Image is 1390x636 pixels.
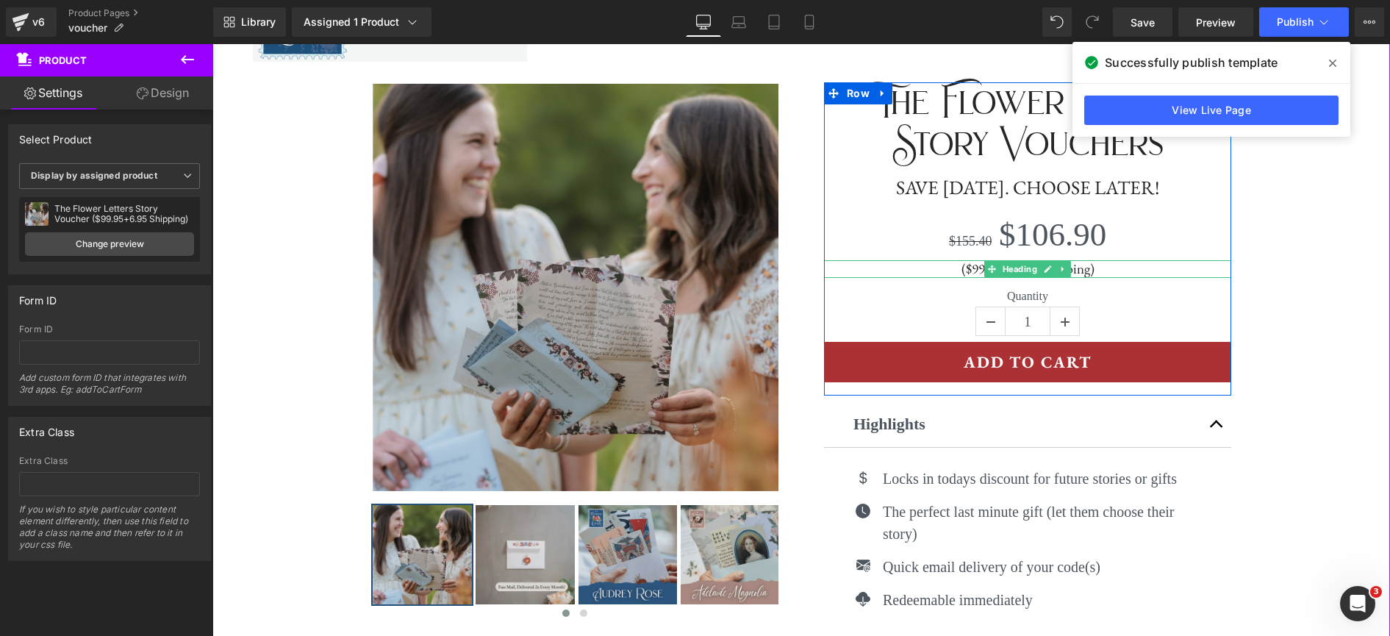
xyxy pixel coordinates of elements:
[645,591,986,635] div: To enrich screen reader interactions, please activate Accessibility in Grammarly extension settings
[612,298,1019,338] button: Add To Cart
[661,38,680,60] a: Expand / Collapse
[1131,15,1155,30] span: Save
[468,461,567,560] img: The Flower Letters Story Voucher ($99.95+6.95 Shipping)
[19,125,93,146] div: Select Product
[19,372,200,405] div: Add custom form ID that integrates with 3rd apps. Eg: addToCartForm
[1105,54,1278,71] span: Successfully publish template
[19,324,200,335] div: Form ID
[737,190,780,204] span: $155.40
[1355,7,1384,37] button: More
[645,591,986,635] p: Codes will be delivered within 1 business day. Weekend purchases will be delivered by [DATE].
[1084,96,1339,125] a: View Live Page
[39,54,87,66] span: Product
[1340,586,1375,621] iframe: Intercom live chat
[68,22,107,34] span: voucher
[612,79,1019,121] p: Story Vouchers
[6,7,57,37] a: v6
[1370,586,1382,598] span: 3
[686,7,721,37] a: Desktop
[1277,16,1314,28] span: Publish
[213,7,286,37] a: New Library
[641,371,713,389] strong: Highlights
[19,456,200,466] div: Extra Class
[1196,15,1236,30] span: Preview
[631,38,661,60] span: Row
[721,7,756,37] a: Laptop
[670,545,997,567] p: Redeemable immediately
[19,418,74,438] div: Extra Class
[29,12,48,32] div: v6
[25,202,49,226] img: pImage
[1078,7,1107,37] button: Redo
[792,7,827,37] a: Mobile
[787,172,894,209] span: $106.90
[54,204,194,224] div: The Flower Letters Story Voucher ($99.95+6.95 Shipping)
[68,7,213,19] a: Product Pages
[670,424,997,446] p: Locks in todays discount for future stories or gifts
[212,44,1390,636] iframe: To enrich screen reader interactions, please activate Accessibility in Grammarly extension settings
[110,76,216,110] a: Design
[25,232,194,256] a: Change preview
[19,504,200,560] div: If you wish to style particular content element differently, then use this field to add a class n...
[612,132,1019,155] div: To enrich screen reader interactions, please activate Accessibility in Grammarly extension settings
[366,461,465,560] img: The Flower Letters Story Voucher ($99.95+6.95 Shipping)
[612,245,1019,262] label: Quantity
[756,7,792,37] a: Tablet
[1178,7,1253,37] a: Preview
[304,15,420,29] div: Assigned 1 Product
[263,461,362,560] img: The Flower Letters Story Voucher ($99.95+6.95 Shipping)
[612,132,1019,155] h1: SAVE [DATE]. CHOOSE LATER!
[612,38,1019,79] p: The Flower Letters
[241,15,276,29] span: Library
[670,457,997,501] p: The perfect last minute gift (let them choose their story)
[787,216,828,234] span: Heading
[751,307,878,329] span: Add To Cart
[843,216,859,234] a: Expand / Collapse
[1259,7,1349,37] button: Publish
[1042,7,1072,37] button: Undo
[670,512,997,534] p: Quick email delivery of your code(s)
[19,286,57,307] div: Form ID
[612,38,1019,121] div: To enrich screen reader interactions, please activate Accessibility in Grammarly extension settings
[31,170,157,181] b: Display by assigned product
